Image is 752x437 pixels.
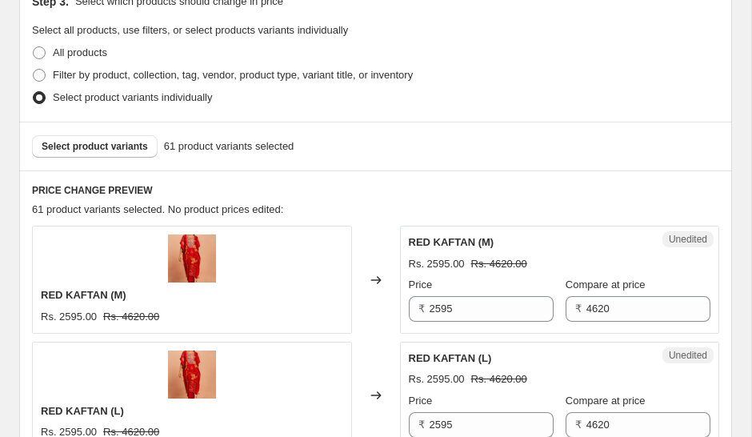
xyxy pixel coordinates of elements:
[41,289,126,301] span: RED KAFTAN (M)
[409,236,494,248] span: RED KAFTAN (M)
[669,233,707,246] span: Unedited
[168,351,216,399] img: 20250731_1339_Elegant_Red_Ensemble_remix_01k1frbx9qevw8rsmvyqyxve56_80x.png
[669,349,707,362] span: Unedited
[32,24,348,36] span: Select all products, use filters, or select products variants individually
[418,303,425,315] span: ₹
[566,279,646,291] span: Compare at price
[32,184,719,197] h6: PRICE CHANGE PREVIEW
[53,46,107,58] span: All products
[41,309,97,325] div: Rs. 2595.00
[409,352,492,364] span: RED KAFTAN (L)
[164,138,294,154] span: 61 product variants selected
[471,256,527,272] strike: Rs. 4620.00
[32,135,158,158] button: Select product variants
[41,405,124,417] span: RED KAFTAN (L)
[575,303,582,315] span: ₹
[53,69,413,81] span: Filter by product, collection, tag, vendor, product type, variant title, or inventory
[409,256,465,272] div: Rs. 2595.00
[53,91,212,103] span: Select product variants individually
[32,203,283,215] span: 61 product variants selected. No product prices edited:
[409,371,465,387] div: Rs. 2595.00
[471,371,527,387] strike: Rs. 4620.00
[409,279,433,291] span: Price
[409,395,433,407] span: Price
[168,235,216,283] img: 20250731_1339_Elegant_Red_Ensemble_remix_01k1frbx9qevw8rsmvyqyxve56_80x.png
[566,395,646,407] span: Compare at price
[103,309,159,325] strike: Rs. 4620.00
[575,419,582,431] span: ₹
[418,419,425,431] span: ₹
[42,140,148,153] span: Select product variants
